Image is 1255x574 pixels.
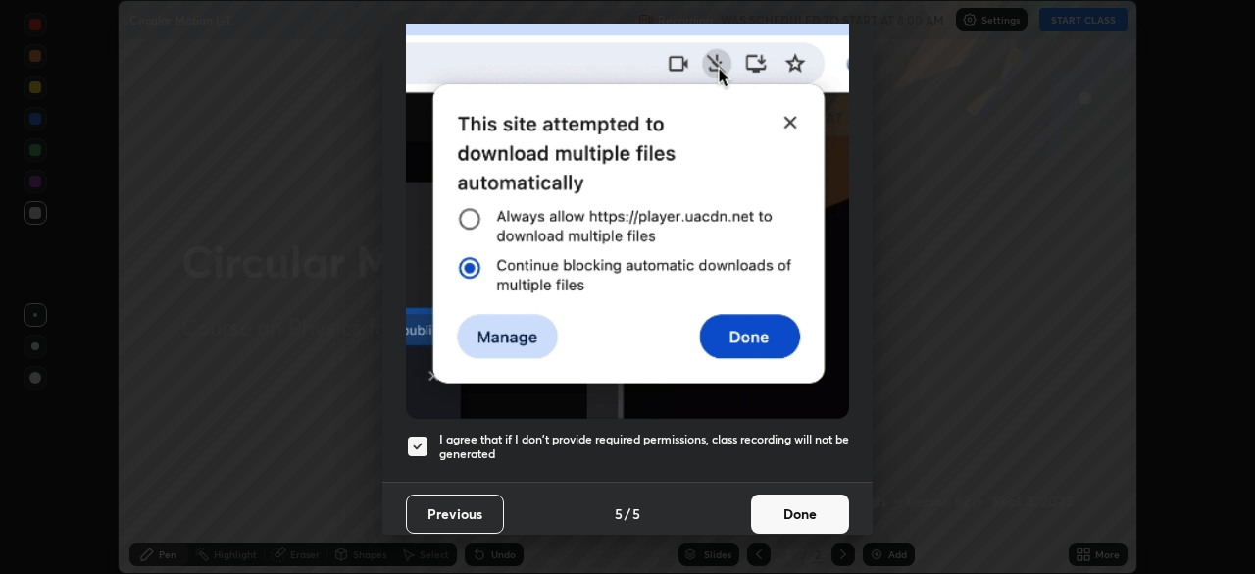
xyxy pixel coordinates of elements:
h4: / [625,503,630,524]
button: Done [751,495,849,534]
button: Previous [406,495,504,534]
h4: 5 [632,503,640,524]
h4: 5 [615,503,623,524]
h5: I agree that if I don't provide required permissions, class recording will not be generated [439,432,849,462]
